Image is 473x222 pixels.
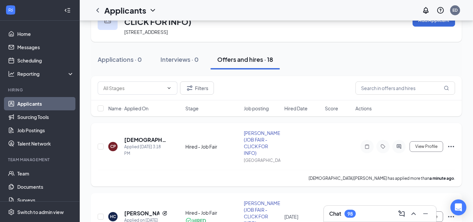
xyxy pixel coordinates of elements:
[160,55,199,63] div: Interviews · 0
[124,210,159,217] h5: [PERSON_NAME]
[17,27,74,41] a: Home
[103,84,164,92] input: All Stages
[379,144,387,149] svg: Tag
[309,175,455,181] p: [DEMOGRAPHIC_DATA][PERSON_NAME] has applied more than .
[355,105,372,112] span: Actions
[355,81,455,95] input: Search in offers and hires
[436,6,444,14] svg: QuestionInfo
[429,176,454,181] b: a minute ago
[110,214,116,219] div: HC
[447,213,455,221] svg: Ellipses
[124,136,167,144] h5: [DEMOGRAPHIC_DATA][PERSON_NAME]
[149,6,157,14] svg: ChevronDown
[110,144,116,149] div: CP
[8,209,15,215] svg: Settings
[17,167,74,180] a: Team
[452,7,458,13] div: ED
[17,110,74,124] a: Sourcing Tools
[284,105,308,112] span: Hired Date
[284,214,298,220] span: [DATE]
[444,85,449,91] svg: MagnifyingGlass
[422,6,430,14] svg: Notifications
[447,143,455,151] svg: Ellipses
[408,208,419,219] button: ChevronUp
[185,209,240,216] div: Hired - Job Fair
[217,55,273,63] div: Offers and hires · 18
[8,157,73,163] div: Team Management
[450,199,466,215] div: Open Intercom Messenger
[396,208,407,219] button: ComposeMessage
[17,97,74,110] a: Applicants
[185,143,240,150] div: Hired - Job Fair
[422,210,429,218] svg: Minimize
[64,7,71,14] svg: Collapse
[329,210,341,217] h3: Chat
[8,87,73,93] div: Hiring
[166,85,172,91] svg: ChevronDown
[180,81,214,95] button: Filter Filters
[17,137,74,150] a: Talent Network
[398,210,406,218] svg: ComposeMessage
[17,70,74,77] div: Reporting
[17,193,74,207] a: Surveys
[420,208,431,219] button: Minimize
[17,54,74,67] a: Scheduling
[98,55,142,63] div: Applications · 0
[162,211,167,216] svg: Reapply
[108,105,148,112] span: Name · Applied On
[17,209,64,215] div: Switch to admin view
[186,84,194,92] svg: Filter
[410,210,418,218] svg: ChevronUp
[244,130,280,156] div: [PERSON_NAME] (JOB FAIR - CLICK FOR INFO)
[185,105,199,112] span: Stage
[17,41,74,54] a: Messages
[17,124,74,137] a: Job Postings
[244,158,280,163] div: [GEOGRAPHIC_DATA]
[94,6,102,14] svg: ChevronLeft
[17,180,74,193] a: Documents
[7,7,14,13] svg: WorkstreamLogo
[124,144,167,157] div: Applied [DATE] 3:18 PM
[244,105,269,112] span: Job posting
[8,70,15,77] svg: Analysis
[104,5,146,16] h1: Applicants
[325,105,338,112] span: Score
[124,29,168,35] span: [STREET_ADDRESS]
[363,144,371,149] svg: Note
[415,144,437,149] span: View Profile
[410,141,443,152] button: View Profile
[347,211,353,217] div: 98
[395,144,403,149] svg: ActiveChat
